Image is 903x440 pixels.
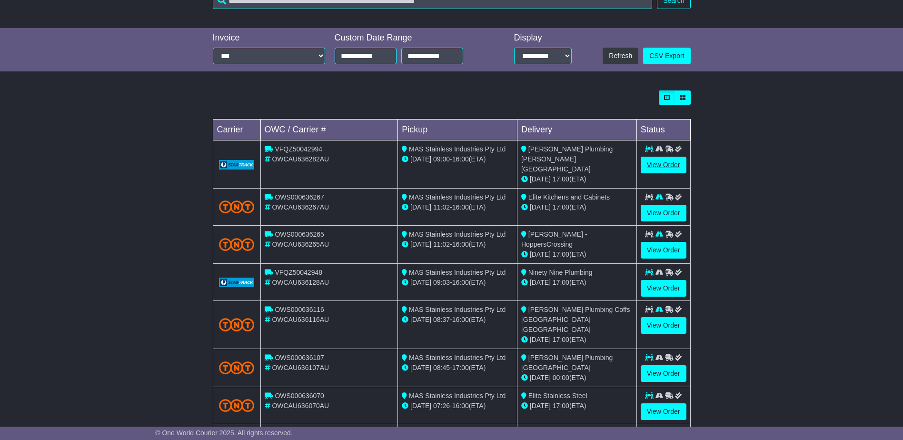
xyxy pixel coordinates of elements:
[530,203,551,211] span: [DATE]
[553,374,569,381] span: 00:00
[155,429,293,437] span: © One World Courier 2025. All rights reserved.
[275,306,324,313] span: OWS000636116
[402,401,513,411] div: - (ETA)
[641,365,686,382] a: View Order
[433,155,450,163] span: 09:00
[641,205,686,221] a: View Order
[213,120,260,140] td: Carrier
[275,230,324,238] span: OWS000636265
[452,364,469,371] span: 17:00
[410,316,431,323] span: [DATE]
[409,392,506,400] span: MAS Stainless Industries Pty Ltd
[553,279,569,286] span: 17:00
[521,354,613,371] span: [PERSON_NAME] Plumbing [GEOGRAPHIC_DATA]
[398,120,517,140] td: Pickup
[409,230,506,238] span: MAS Stainless Industries Pty Ltd
[402,202,513,212] div: - (ETA)
[275,145,322,153] span: VFQZ50042994
[275,392,324,400] span: OWS000636070
[521,202,633,212] div: (ETA)
[272,279,329,286] span: OWCAU636128AU
[433,316,450,323] span: 08:37
[260,120,398,140] td: OWC / Carrier #
[514,33,572,43] div: Display
[433,279,450,286] span: 09:03
[410,402,431,410] span: [DATE]
[452,155,469,163] span: 16:00
[410,155,431,163] span: [DATE]
[603,48,638,64] button: Refresh
[521,373,633,383] div: (ETA)
[521,278,633,288] div: (ETA)
[452,203,469,211] span: 16:00
[275,193,324,201] span: OWS000636267
[553,175,569,183] span: 17:00
[517,120,636,140] td: Delivery
[641,317,686,334] a: View Order
[433,203,450,211] span: 11:02
[528,392,587,400] span: Elite Stainless Steel
[272,155,329,163] span: OWCAU636282AU
[528,193,610,201] span: Elite Kitchens and Cabinets
[335,33,487,43] div: Custom Date Range
[521,401,633,411] div: (ETA)
[219,238,255,251] img: TNT_Domestic.png
[219,318,255,331] img: TNT_Domestic.png
[402,240,513,250] div: - (ETA)
[530,175,551,183] span: [DATE]
[219,361,255,374] img: TNT_Domestic.png
[219,200,255,213] img: TNT_Domestic.png
[643,48,690,64] a: CSV Export
[402,363,513,373] div: - (ETA)
[641,403,686,420] a: View Order
[553,203,569,211] span: 17:00
[521,145,613,173] span: [PERSON_NAME] Plumbing [PERSON_NAME][GEOGRAPHIC_DATA]
[272,402,329,410] span: OWCAU636070AU
[521,335,633,345] div: (ETA)
[521,250,633,260] div: (ETA)
[410,279,431,286] span: [DATE]
[641,157,686,173] a: View Order
[452,279,469,286] span: 16:00
[409,354,506,361] span: MAS Stainless Industries Pty Ltd
[452,402,469,410] span: 16:00
[528,269,593,276] span: Ninety Nine Plumbing
[530,374,551,381] span: [DATE]
[213,33,325,43] div: Invoice
[275,269,322,276] span: VFQZ50042948
[402,278,513,288] div: - (ETA)
[272,316,329,323] span: OWCAU636116AU
[410,240,431,248] span: [DATE]
[272,203,329,211] span: OWCAU636267AU
[530,336,551,343] span: [DATE]
[433,402,450,410] span: 07:26
[275,354,324,361] span: OWS000636107
[530,402,551,410] span: [DATE]
[219,160,255,170] img: GetCarrierServiceLogo
[530,279,551,286] span: [DATE]
[452,240,469,248] span: 16:00
[402,154,513,164] div: - (ETA)
[553,250,569,258] span: 17:00
[530,250,551,258] span: [DATE]
[641,242,686,259] a: View Order
[553,402,569,410] span: 17:00
[272,364,329,371] span: OWCAU636107AU
[521,306,630,333] span: [PERSON_NAME] Plumbing Coffs [GEOGRAPHIC_DATA] [GEOGRAPHIC_DATA]
[409,306,506,313] span: MAS Stainless Industries Pty Ltd
[433,364,450,371] span: 08:45
[409,269,506,276] span: MAS Stainless Industries Pty Ltd
[410,203,431,211] span: [DATE]
[219,399,255,412] img: TNT_Domestic.png
[452,316,469,323] span: 16:00
[521,174,633,184] div: (ETA)
[409,145,506,153] span: MAS Stainless Industries Pty Ltd
[521,230,587,248] span: [PERSON_NAME] - HoppersCrossing
[433,240,450,248] span: 11:02
[219,278,255,287] img: GetCarrierServiceLogo
[402,315,513,325] div: - (ETA)
[409,193,506,201] span: MAS Stainless Industries Pty Ltd
[641,280,686,297] a: View Order
[636,120,690,140] td: Status
[553,336,569,343] span: 17:00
